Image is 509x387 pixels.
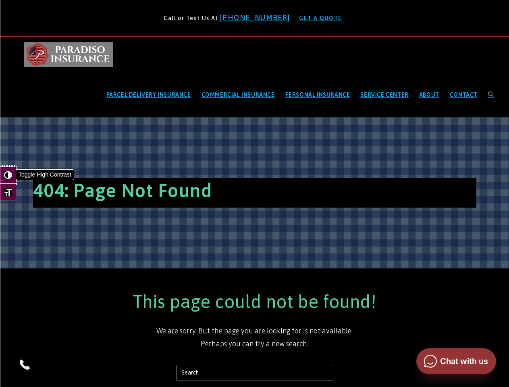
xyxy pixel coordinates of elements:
a: PERSONAL INSURANCE [280,73,355,117]
a: PARCEL DELIVERY INSURANCE [101,73,196,117]
p: We are sorry. But the page you are looking for is not available. Perhaps you can try a new search. [33,325,476,351]
span: ABOUT [419,92,439,98]
a: CONTACT [445,73,483,117]
a: SERVICE CENTER [355,73,413,117]
form: Search this website [176,365,333,381]
a: [PHONE_NUMBER] [220,13,294,22]
span: CONTACT [450,92,478,98]
a: COMMERCIAL INSURANCE [196,73,280,117]
a: GET A QUOTE [296,12,345,25]
h1: 404: Page Not Found [33,178,476,208]
span: PERSONAL INSURANCE [285,92,350,98]
span: PARCEL DELIVERY INSURANCE [106,92,191,98]
span: SERVICE CENTER [360,92,408,98]
h2: This page could not be found! [33,289,476,314]
span: COMMERCIAL INSURANCE [202,92,275,98]
img: Paradiso Insurance [24,42,113,67]
input: Insert search query [176,365,333,381]
span: Call or Text Us At: [164,15,220,21]
img: Phone icon [18,358,31,371]
span: Toggle High Contrast [16,170,74,180]
a: ABOUT [414,73,445,117]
